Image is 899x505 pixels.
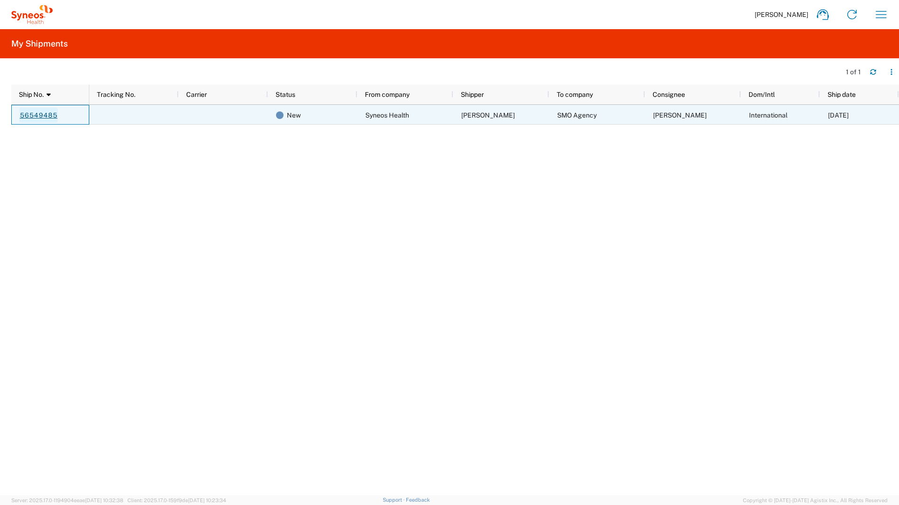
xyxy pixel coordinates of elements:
[383,497,406,503] a: Support
[365,91,410,98] span: From company
[653,91,685,98] span: Consignee
[11,38,68,49] h2: My Shipments
[188,497,226,503] span: [DATE] 10:23:34
[19,91,44,98] span: Ship No.
[97,91,135,98] span: Tracking No.
[186,91,207,98] span: Carrier
[755,10,808,19] span: [PERSON_NAME]
[846,68,862,76] div: 1 of 1
[11,497,123,503] span: Server: 2025.17.0-1194904eeae
[743,496,888,505] span: Copyright © [DATE]-[DATE] Agistix Inc., All Rights Reserved
[749,91,775,98] span: Dom/Intl
[828,111,849,119] span: 08/20/2025
[461,91,484,98] span: Shipper
[19,108,58,123] a: 56549485
[557,91,593,98] span: To company
[276,91,295,98] span: Status
[557,111,597,119] span: SMO Agency
[828,91,856,98] span: Ship date
[461,111,515,119] span: Andreea Chintoiu
[127,497,226,503] span: Client: 2025.17.0-159f9de
[653,111,707,119] span: Iarova Iryna
[85,497,123,503] span: [DATE] 10:32:38
[749,111,788,119] span: International
[287,105,301,125] span: New
[365,111,409,119] span: Syneos Health
[406,497,430,503] a: Feedback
